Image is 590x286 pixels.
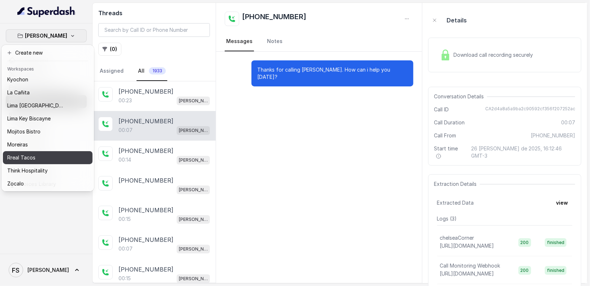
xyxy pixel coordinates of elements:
[7,88,30,97] p: La Cañita
[7,75,28,84] p: Kyochon
[7,140,28,149] p: Moreiras
[7,179,24,188] p: Zocalo
[3,63,92,74] header: Workspaces
[3,46,92,59] button: Create new
[25,31,68,40] p: [PERSON_NAME]
[7,114,51,123] p: Lima Key Biscayne
[6,29,87,42] button: [PERSON_NAME]
[7,166,48,175] p: Think Hospitality
[1,45,94,191] div: [PERSON_NAME]
[7,153,35,162] p: Rreal Tacos
[7,127,40,136] p: Mojitos Bistro
[7,101,65,110] p: Lima [GEOGRAPHIC_DATA]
